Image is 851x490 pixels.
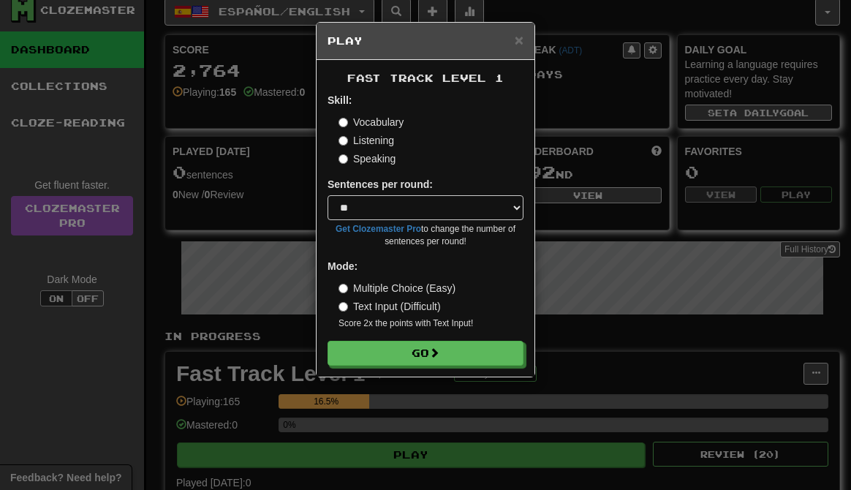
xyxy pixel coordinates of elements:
[328,94,352,106] strong: Skill:
[338,115,404,129] label: Vocabulary
[347,72,504,84] span: Fast Track Level 1
[328,34,523,48] h5: Play
[338,302,348,312] input: Text Input (Difficult)
[338,136,348,146] input: Listening
[515,32,523,48] button: Close
[336,224,421,234] a: Get Clozemaster Pro
[328,223,523,248] small: to change the number of sentences per round!
[328,260,358,272] strong: Mode:
[338,281,455,295] label: Multiple Choice (Easy)
[338,133,394,148] label: Listening
[338,151,396,166] label: Speaking
[338,317,523,330] small: Score 2x the points with Text Input !
[515,31,523,48] span: ×
[338,154,348,164] input: Speaking
[338,299,441,314] label: Text Input (Difficult)
[338,284,348,293] input: Multiple Choice (Easy)
[338,118,348,127] input: Vocabulary
[328,177,433,192] label: Sentences per round:
[328,341,523,366] button: Go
